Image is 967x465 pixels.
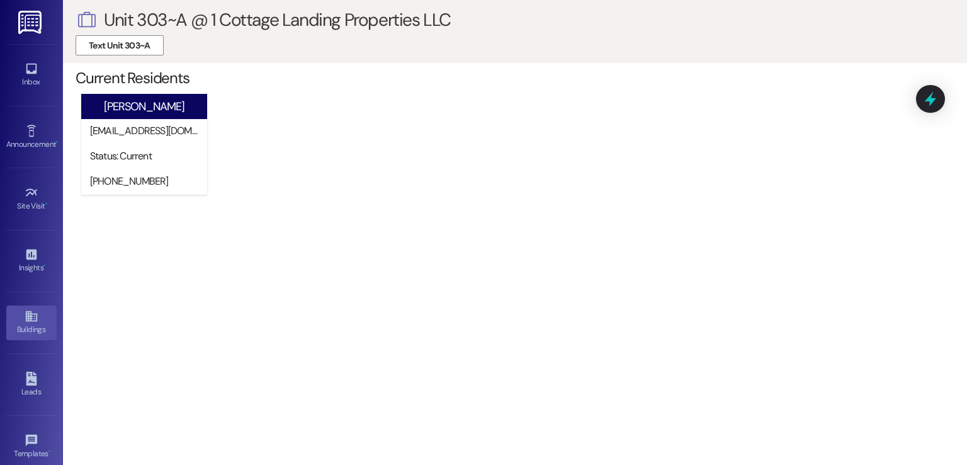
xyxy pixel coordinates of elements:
a: Templates • [6,430,57,464]
div: Unit 303~A @ 1 Cottage Landing Properties LLC [104,13,451,26]
span: • [43,261,45,270]
button: Text Unit 303~A [76,35,164,55]
div: [PERSON_NAME] [104,100,184,113]
i:  [76,8,98,33]
div: [EMAIL_ADDRESS][DOMAIN_NAME] [90,124,204,137]
a: Insights • [6,244,57,278]
a: Buildings [6,306,57,340]
img: ResiDesk Logo [18,11,44,34]
div: Current Residents [76,71,967,84]
span: • [45,200,47,209]
span: • [56,138,58,147]
a: Leads [6,368,57,402]
span: • [48,447,50,456]
div: [PHONE_NUMBER] [90,175,204,188]
a: Site Visit • [6,182,57,216]
a: Inbox [6,58,57,92]
span: Text Unit 303~A [89,39,150,52]
div: Status: Current [90,149,204,163]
